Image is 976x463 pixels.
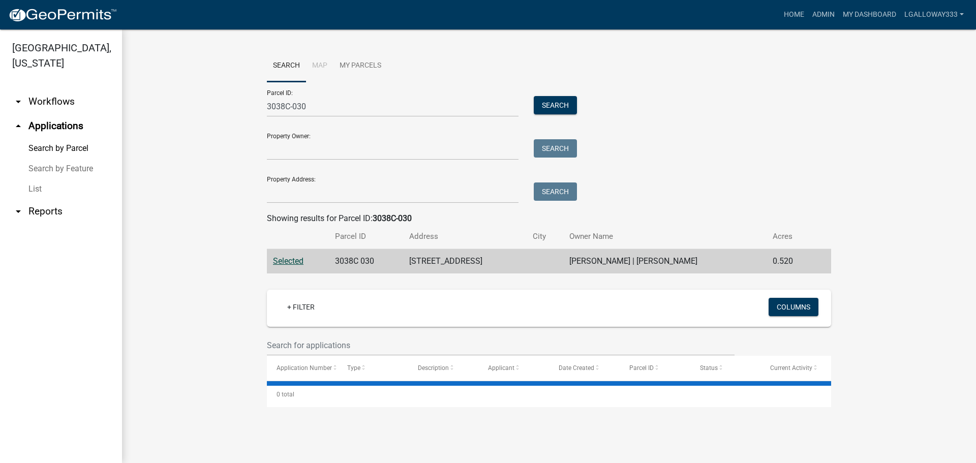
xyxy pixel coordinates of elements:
i: arrow_drop_down [12,205,24,218]
datatable-header-cell: Applicant [478,356,549,380]
a: My Dashboard [839,5,900,24]
td: [PERSON_NAME] | [PERSON_NAME] [563,249,766,274]
datatable-header-cell: Status [690,356,761,380]
span: Status [700,364,718,372]
td: [STREET_ADDRESS] [403,249,527,274]
datatable-header-cell: Type [338,356,408,380]
span: Date Created [559,364,594,372]
a: + Filter [279,298,323,316]
th: Acres [767,225,814,249]
span: Description [418,364,449,372]
button: Search [534,182,577,201]
th: City [527,225,563,249]
i: arrow_drop_up [12,120,24,132]
button: Columns [769,298,818,316]
th: Address [403,225,527,249]
a: Selected [273,256,303,266]
datatable-header-cell: Application Number [267,356,338,380]
th: Owner Name [563,225,766,249]
strong: 3038C-030 [373,213,412,223]
span: Application Number [277,364,332,372]
div: 0 total [267,382,831,407]
span: Parcel ID [629,364,654,372]
div: Showing results for Parcel ID: [267,212,831,225]
a: My Parcels [333,50,387,82]
datatable-header-cell: Current Activity [760,356,831,380]
button: Search [534,139,577,158]
span: Type [347,364,360,372]
a: Admin [808,5,839,24]
button: Search [534,96,577,114]
a: Home [780,5,808,24]
input: Search for applications [267,335,735,356]
a: Search [267,50,306,82]
td: 0.520 [767,249,814,274]
i: arrow_drop_down [12,96,24,108]
span: Applicant [488,364,514,372]
th: Parcel ID [329,225,403,249]
datatable-header-cell: Description [408,356,479,380]
datatable-header-cell: Parcel ID [620,356,690,380]
datatable-header-cell: Date Created [549,356,620,380]
td: 3038C 030 [329,249,403,274]
span: Current Activity [770,364,812,372]
a: lgalloway333 [900,5,968,24]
